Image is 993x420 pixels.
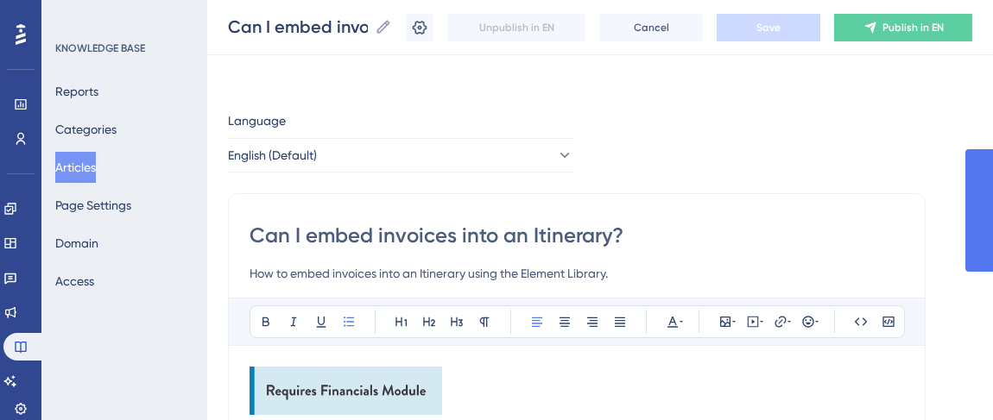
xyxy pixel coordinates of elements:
span: Unpublish in EN [479,21,554,34]
span: Publish in EN [882,21,944,34]
input: Article Name [228,15,368,39]
span: Cancel [634,21,669,34]
button: Save [717,14,820,41]
span: Language [228,110,286,131]
button: English (Default) [228,138,573,172]
button: Publish in EN [834,14,972,41]
button: Categories [55,114,117,145]
span: English (Default) [228,145,317,166]
iframe: UserGuiding AI Assistant Launcher [920,352,972,404]
button: Domain [55,228,98,259]
button: Page Settings [55,190,131,221]
button: Cancel [599,14,703,41]
span: Save [756,21,781,34]
button: Articles [55,152,96,183]
button: Reports [55,76,98,107]
input: Article Title [250,222,904,249]
button: Access [55,266,94,297]
div: KNOWLEDGE BASE [55,41,145,55]
button: Unpublish in EN [447,14,585,41]
input: Article Description [250,263,904,284]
